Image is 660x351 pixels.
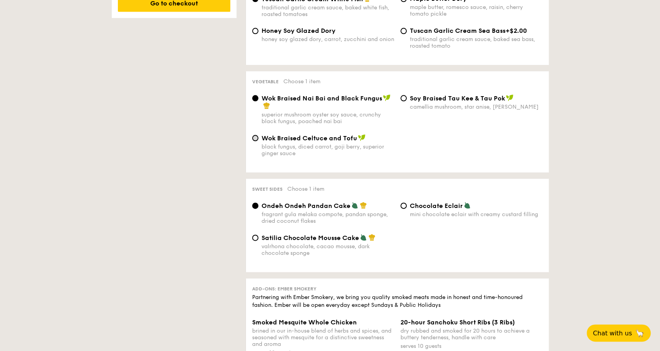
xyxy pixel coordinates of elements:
img: icon-chef-hat.a58ddaea.svg [263,102,270,109]
div: fragrant gula melaka compote, pandan sponge, dried coconut flakes [262,211,394,224]
span: Choose 1 item [287,186,324,192]
span: Sweet sides [252,186,283,192]
span: Tuscan Garlic Cream Sea Bass [410,27,505,34]
span: 20-hour Sanchoku Short Ribs (3 Ribs) [400,319,515,326]
div: traditional garlic cream sauce, baked white fish, roasted tomatoes [262,4,394,18]
span: ⁠Soy Braised Tau Kee & Tau Pok [410,95,505,102]
span: Chat with us [593,330,632,337]
span: Ondeh Ondeh Pandan Cake [262,202,350,210]
img: icon-chef-hat.a58ddaea.svg [368,234,375,241]
img: icon-vegetarian.fe4039eb.svg [360,234,367,241]
img: icon-vegan.f8ff3823.svg [358,134,366,141]
input: Wok Braised Nai Bai and Black Fungussuperior mushroom oyster soy sauce, crunchy black fungus, poa... [252,95,258,101]
span: Choose 1 item [283,78,320,85]
div: camellia mushroom, star anise, [PERSON_NAME] [410,104,543,110]
img: icon-vegan.f8ff3823.svg [383,94,391,101]
input: ⁠Soy Braised Tau Kee & Tau Pokcamellia mushroom, star anise, [PERSON_NAME] [400,95,407,101]
div: brined in our in-house blend of herbs and spices, and seasoned with mesquite for a distinctive sw... [252,328,394,347]
input: Honey Soy Glazed Doryhoney soy glazed dory, carrot, zucchini and onion [252,28,258,34]
button: Chat with us🦙 [587,324,651,342]
div: traditional garlic cream sauce, baked sea bass, roasted tomato [410,36,543,49]
span: Satilia Chocolate Mousse Cake [262,234,359,242]
img: icon-vegan.f8ff3823.svg [506,94,514,101]
input: Chocolate Eclairmini chocolate eclair with creamy custard filling [400,202,407,209]
span: Smoked Mesquite Whole Chicken [252,319,357,326]
span: 🦙 [635,329,644,338]
span: Chocolate Eclair [410,202,463,210]
span: Honey Soy Glazed Dory [262,27,336,34]
div: superior mushroom oyster soy sauce, crunchy black fungus, poached nai bai [262,111,394,125]
div: mini chocolate eclair with creamy custard filling [410,211,543,218]
input: Wok Braised Celtuce and Tofublack fungus, diced carrot, goji berry, superior ginger sauce [252,135,258,141]
span: Vegetable [252,79,279,84]
div: valrhona chocolate, cacao mousse, dark chocolate sponge [262,243,394,256]
div: serves 10 guests [400,342,543,350]
img: icon-vegetarian.fe4039eb.svg [464,202,471,209]
div: black fungus, diced carrot, goji berry, superior ginger sauce [262,143,394,157]
span: Wok Braised Nai Bai and Black Fungus [262,95,382,102]
input: Ondeh Ondeh Pandan Cakefragrant gula melaka compote, pandan sponge, dried coconut flakes [252,202,258,209]
div: maple butter, romesco sauce, raisin, cherry tomato pickle [410,4,543,17]
span: +$2.00 [505,27,527,34]
img: icon-vegetarian.fe4039eb.svg [351,202,358,209]
span: Add-ons: Ember Smokery [252,286,317,292]
img: icon-chef-hat.a58ddaea.svg [360,202,367,209]
div: honey soy glazed dory, carrot, zucchini and onion [262,36,394,43]
div: dry rubbed and smoked for 20 hours to achieve a buttery tenderness, handle with care [400,328,543,341]
input: Satilia Chocolate Mousse Cakevalrhona chocolate, cacao mousse, dark chocolate sponge [252,235,258,241]
div: Partnering with Ember Smokery, we bring you quality smoked meats made in honest and time-honoured... [252,294,543,309]
span: Wok Braised Celtuce and Tofu [262,134,357,142]
input: Tuscan Garlic Cream Sea Bass+$2.00traditional garlic cream sauce, baked sea bass, roasted tomato [400,28,407,34]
